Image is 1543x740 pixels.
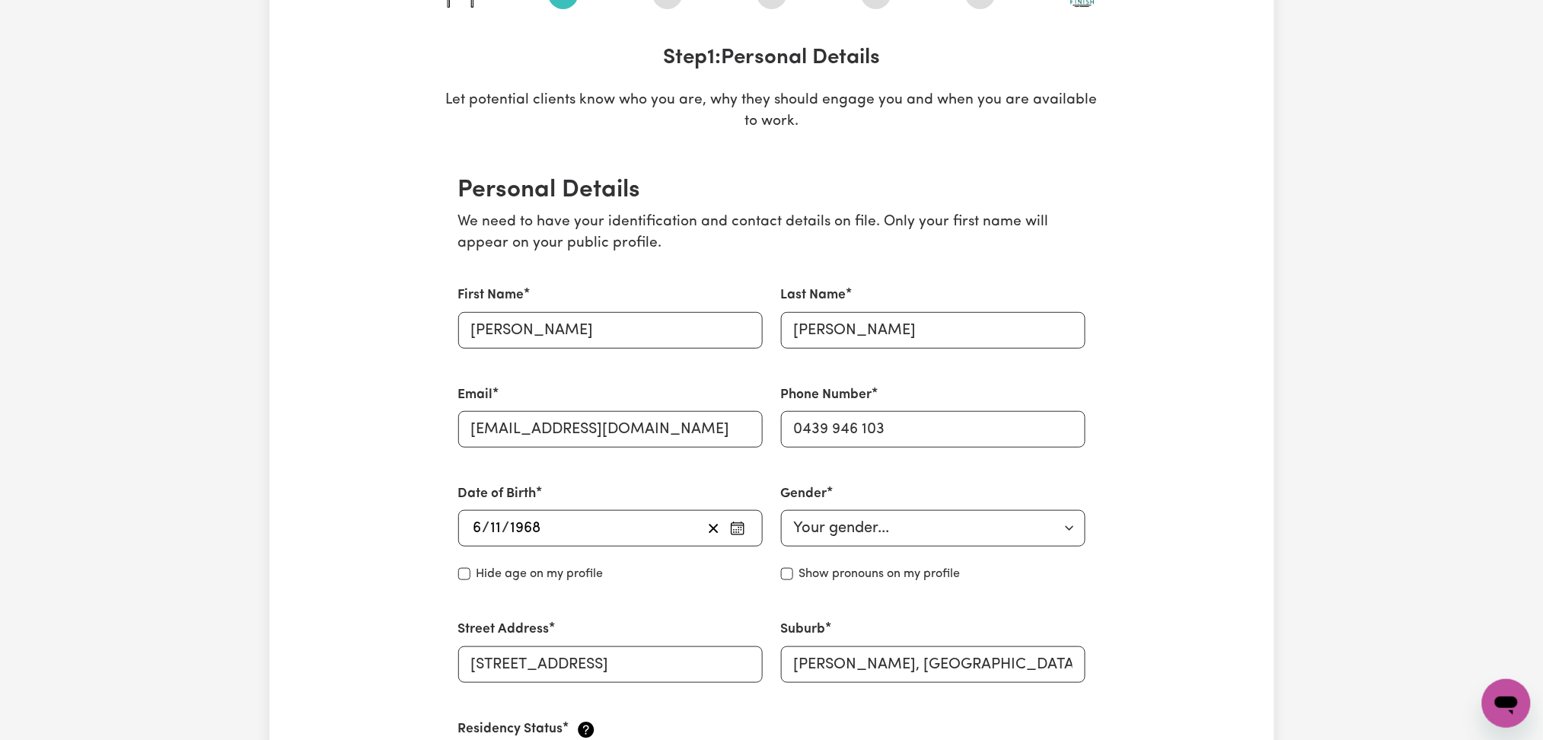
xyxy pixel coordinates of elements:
[458,719,563,739] label: Residency Status
[458,176,1086,205] h2: Personal Details
[502,520,510,537] span: /
[781,484,827,504] label: Gender
[477,565,604,583] label: Hide age on my profile
[446,46,1098,72] h3: Step 1 : Personal Details
[799,565,961,583] label: Show pronouns on my profile
[458,484,537,504] label: Date of Birth
[1482,679,1531,728] iframe: Button to launch messaging window
[510,517,542,540] input: ----
[473,517,483,540] input: --
[781,646,1086,683] input: e.g. North Bondi, New South Wales
[490,517,502,540] input: --
[458,385,493,405] label: Email
[781,285,846,305] label: Last Name
[458,212,1086,256] p: We need to have your identification and contact details on file. Only your first name will appear...
[781,620,826,640] label: Suburb
[483,520,490,537] span: /
[458,285,524,305] label: First Name
[446,90,1098,134] p: Let potential clients know who you are, why they should engage you and when you are available to ...
[458,620,550,640] label: Street Address
[781,385,872,405] label: Phone Number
